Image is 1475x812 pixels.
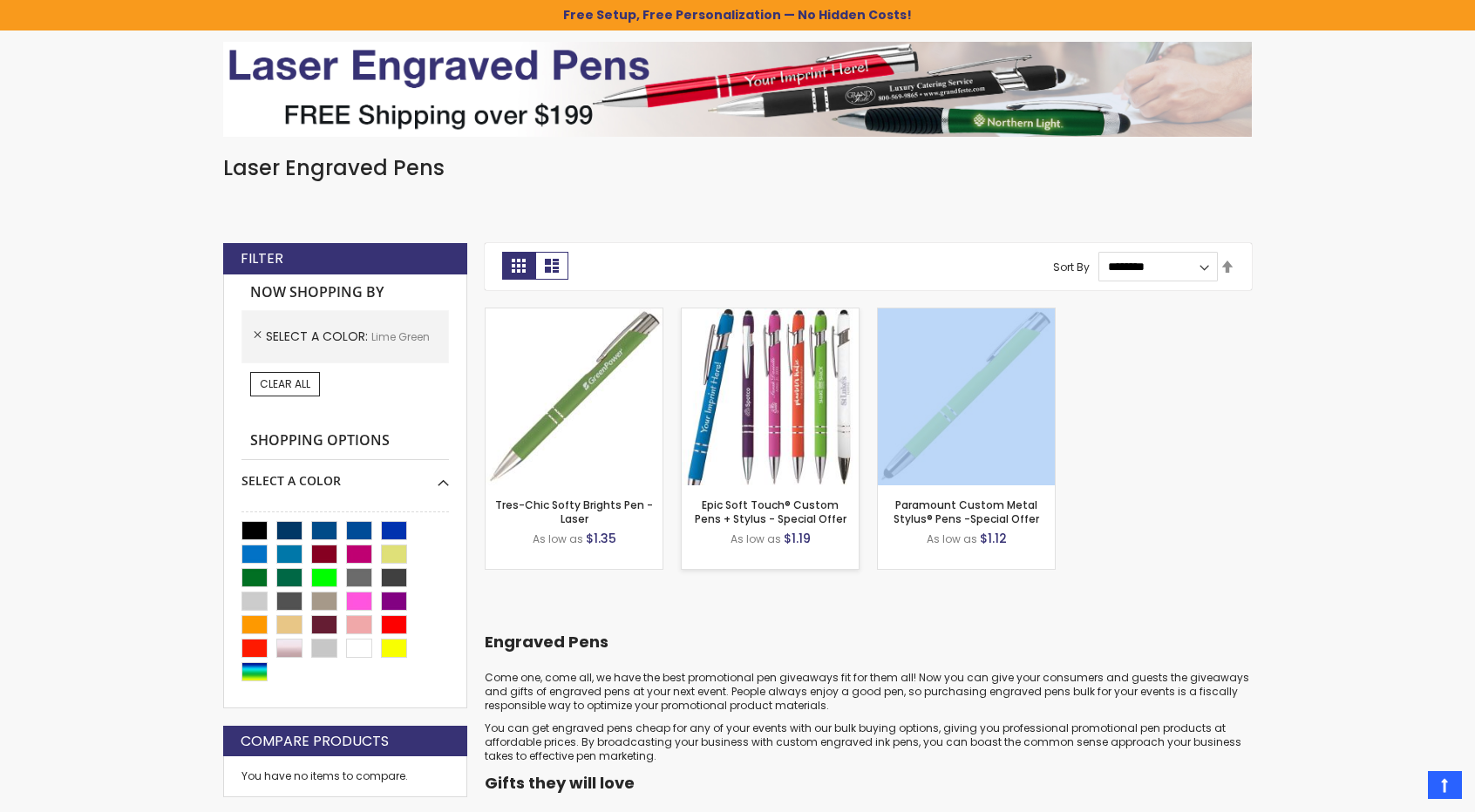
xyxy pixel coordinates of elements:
span: Clear All [260,376,310,391]
strong: Now Shopping by [241,274,449,311]
strong: Filter [241,249,283,268]
span: As low as [731,531,781,546]
a: Paramount Custom Metal Stylus® Pens -Special Offer [894,497,1039,526]
strong: Compare Products [241,732,389,751]
span: $1.19 [784,530,811,547]
img: Epic Soft Touch® Custom Pens + Stylus - Special Offer [682,308,859,485]
span: As low as [533,531,583,546]
h1: Laser Engraved Pens [223,154,1252,182]
p: Come one, come all, we have the best promotional pen giveaways fit for them all! Now you can give... [485,671,1252,714]
span: Select A Color [266,328,371,345]
strong: Engraved Pens [485,631,608,653]
span: As low as [927,531,977,546]
a: Epic Soft Touch® Custom Pens + Stylus - Special Offer [682,308,859,322]
a: Clear All [250,372,320,396]
img: Paramount Custom Soft Touch® Metal Pens with Stylus - Special Offer-Lime Green [878,308,1055,485]
a: Paramount Custom Soft Touch® Metal Pens with Stylus - Special Offer-Lime Green [878,308,1055,322]
div: You have no items to compare. [223,756,467,797]
span: Lime Green [371,329,430,344]
a: Tres-Chic Softy Brights Pen - Laser [495,497,653,526]
label: Sort By [1053,259,1090,274]
p: You can get engraved pens cheap for any of your events with our bulk buying options, giving you p... [485,721,1252,764]
div: Select A Color [241,460,449,490]
a: Epic Soft Touch® Custom Pens + Stylus - Special Offer [695,497,846,526]
span: $1.12 [980,530,1007,547]
span: $1.35 [586,530,616,547]
img: Laser Engraved Pens [223,42,1252,136]
strong: Gifts they will love [485,772,635,794]
img: Tres-Chic Softy Brights Pen - Laser-Lime Green [486,308,663,485]
strong: Grid [502,252,535,280]
a: Tres-Chic Softy Brights Pen - Laser-Lime Green [486,308,663,322]
strong: Shopping Options [241,423,449,460]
